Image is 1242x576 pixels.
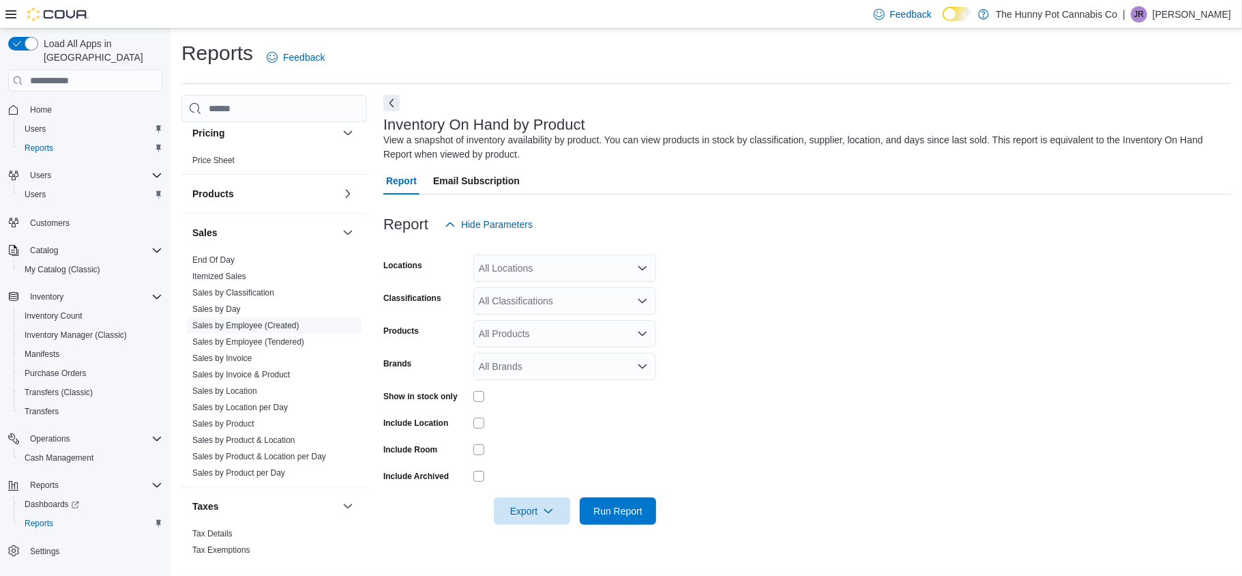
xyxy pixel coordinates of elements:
span: Home [30,104,52,115]
span: Price Sheet [192,155,235,166]
span: Sales by Product [192,418,254,429]
a: Customers [25,215,75,231]
button: Inventory [25,289,69,305]
span: Inventory [30,291,63,302]
span: Reports [25,518,53,529]
span: Inventory Manager (Classic) [19,327,162,343]
span: Users [25,167,162,184]
span: Reports [30,480,59,491]
button: Run Report [580,498,656,525]
span: Operations [30,433,70,444]
span: Reports [19,140,162,156]
span: Users [19,121,162,137]
a: Sales by Product per Day [192,468,285,478]
a: Sales by Classification [192,288,274,298]
a: Feedback [868,1,937,28]
span: Catalog [25,242,162,259]
h3: Products [192,187,234,201]
button: Operations [25,431,76,447]
h3: Pricing [192,126,224,140]
a: Tax Exemptions [192,545,250,555]
button: Hide Parameters [439,211,538,238]
a: Sales by Invoice & Product [192,370,290,379]
p: [PERSON_NAME] [1153,6,1231,23]
span: Export [502,498,562,525]
a: Sales by Invoice [192,354,252,363]
a: Inventory Manager (Classic) [19,327,132,343]
span: Operations [25,431,162,447]
button: Reports [14,139,168,158]
div: Jesse Redwood [1131,6,1147,23]
button: Settings [3,541,168,561]
a: My Catalog (Classic) [19,261,106,278]
h3: Inventory On Hand by Product [383,117,585,133]
a: Sales by Employee (Tendered) [192,337,304,347]
span: Users [25,124,46,134]
span: Sales by Day [192,304,241,315]
button: Purchase Orders [14,364,168,383]
button: Cash Management [14,448,168,467]
span: Sales by Product per Day [192,467,285,478]
a: Sales by Location [192,386,257,396]
button: Users [3,166,168,185]
span: Customers [30,218,70,229]
button: Operations [3,429,168,448]
span: Purchase Orders [25,368,87,379]
span: My Catalog (Classic) [19,261,162,278]
button: Sales [192,226,337,240]
span: Dashboards [19,496,162,513]
a: Sales by Location per Day [192,403,288,412]
a: Tax Details [192,529,233,538]
span: Sales by Product & Location per Day [192,451,326,462]
a: End Of Day [192,255,235,265]
a: Sales by Product & Location per Day [192,452,326,461]
button: Catalog [25,242,63,259]
a: Home [25,102,57,118]
button: Reports [25,477,64,493]
a: Inventory Count [19,308,88,324]
input: Dark Mode [943,7,971,21]
span: Inventory Count [25,311,83,321]
span: Tax Details [192,528,233,539]
label: Include Archived [383,471,449,482]
button: Open list of options [637,361,648,372]
span: Load All Apps in [GEOGRAPHIC_DATA] [38,37,162,64]
button: Transfers [14,402,168,421]
a: Dashboards [19,496,85,513]
button: Users [25,167,57,184]
span: Sales by Classification [192,287,274,298]
span: Tax Exemptions [192,545,250,556]
span: Dashboards [25,499,79,510]
button: Inventory Count [14,306,168,326]
button: Open list of options [637,328,648,339]
span: End Of Day [192,255,235,265]
span: My Catalog (Classic) [25,264,100,275]
span: Users [25,189,46,200]
span: Catalog [30,245,58,256]
button: Open list of options [637,263,648,274]
span: Manifests [19,346,162,362]
button: Manifests [14,345,168,364]
button: Inventory Manager (Classic) [14,326,168,345]
button: Products [340,186,356,202]
span: Inventory Count [19,308,162,324]
span: Transfers (Classic) [25,387,93,398]
div: Sales [181,252,367,487]
div: Pricing [181,152,367,174]
span: Customers [25,214,162,231]
p: | [1123,6,1125,23]
button: Taxes [192,500,337,513]
button: Transfers (Classic) [14,383,168,402]
span: Transfers [25,406,59,417]
span: Feedback [283,51,325,64]
h3: Taxes [192,500,219,513]
label: Show in stock only [383,391,458,402]
img: Cova [27,8,89,21]
span: Transfers (Classic) [19,384,162,401]
span: Users [30,170,51,181]
span: Reports [19,515,162,532]
span: Settings [25,543,162,560]
label: Brands [383,358,411,369]
div: View a snapshot of inventory availability by product. You can view products in stock by classific... [383,133,1224,162]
